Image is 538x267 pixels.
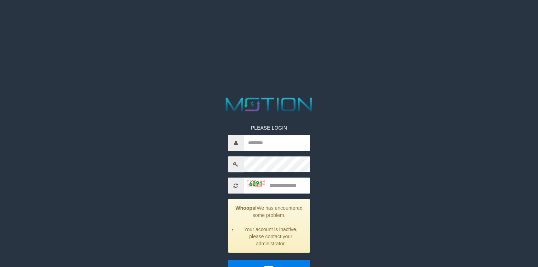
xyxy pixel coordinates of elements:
div: We has encountered some problem. [228,199,311,253]
p: PLEASE LOGIN [228,124,311,131]
li: Your account is inactive, please contact your administrator. [237,226,305,247]
strong: Whoops! [236,205,257,211]
img: MOTION_logo.png [222,95,316,114]
img: captcha [247,180,265,187]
